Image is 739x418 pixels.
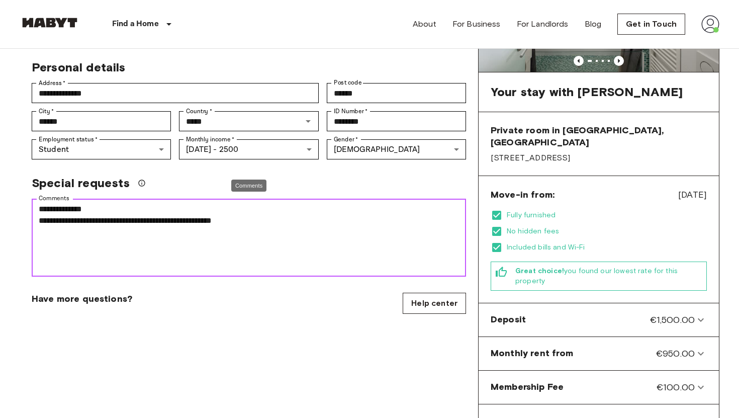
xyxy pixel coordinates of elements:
[517,18,569,30] a: For Landlords
[507,210,707,220] span: Fully furnished
[507,242,707,253] span: Included bills and Wi-Fi
[39,194,69,203] label: Comments
[403,293,466,314] a: Help center
[39,135,98,144] label: Employment status
[585,18,602,30] a: Blog
[614,56,624,66] button: Previous image
[483,307,715,332] div: Deposit€1,500.00
[327,83,466,103] div: Post code
[491,347,574,360] span: Monthly rent from
[112,18,159,30] p: Find a Home
[515,267,564,275] b: Great choice!
[617,14,685,35] a: Get in Touch
[678,188,707,201] span: [DATE]
[515,266,702,286] span: you found our lowest rate for this property
[413,18,436,30] a: About
[32,60,125,74] span: Personal details
[32,293,132,305] span: Have more questions?
[334,135,358,144] label: Gender
[491,189,555,201] span: Move-in from:
[483,341,715,366] div: Monthly rent from€950.00
[301,114,315,128] button: Open
[39,107,54,116] label: City
[32,199,466,277] div: Comments
[491,152,707,163] span: [STREET_ADDRESS]
[231,180,266,192] div: Comments
[650,313,695,326] span: €1,500.00
[483,375,715,400] div: Membership Fee€100.00
[186,107,212,116] label: Country
[334,78,362,87] label: Post code
[32,139,171,159] div: Student
[334,107,367,116] label: ID Number
[656,347,695,360] span: €950.00
[491,313,526,326] span: Deposit
[32,176,130,191] span: Special requests
[32,83,319,103] div: Address
[39,78,66,88] label: Address
[186,135,234,144] label: Monthly income
[701,15,719,33] img: avatar
[657,381,695,394] span: €100.00
[452,18,501,30] a: For Business
[138,179,146,187] svg: We'll do our best to accommodate your request, but please note we can't guarantee it will be poss...
[574,56,584,66] button: Previous image
[491,124,707,148] span: Private room in [GEOGRAPHIC_DATA], [GEOGRAPHIC_DATA]
[327,111,466,131] div: ID Number
[327,139,466,159] div: [DEMOGRAPHIC_DATA]
[491,381,564,394] span: Membership Fee
[20,18,80,28] img: Habyt
[179,139,318,159] div: [DATE] - 2500
[507,226,707,236] span: No hidden fees
[32,111,171,131] div: City
[491,85,683,100] span: Your stay with [PERSON_NAME]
